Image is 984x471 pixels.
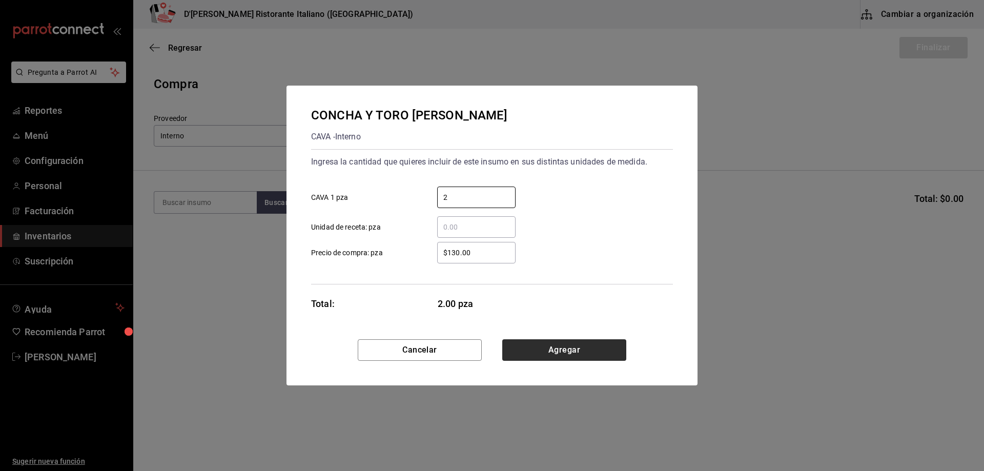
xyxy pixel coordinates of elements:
[311,297,335,311] div: Total:
[437,221,516,233] input: Unidad de receta: pza
[311,106,508,125] div: CONCHA Y TORO [PERSON_NAME]
[437,247,516,259] input: Precio de compra: pza
[311,248,383,258] span: Precio de compra: pza
[311,222,381,233] span: Unidad de receta: pza
[358,339,482,361] button: Cancelar
[438,297,516,311] span: 2.00 pza
[437,191,516,203] input: CAVA 1 pza
[311,192,348,203] span: CAVA 1 pza
[311,129,508,145] div: CAVA - Interno
[502,339,626,361] button: Agregar
[311,154,673,170] div: Ingresa la cantidad que quieres incluir de este insumo en sus distintas unidades de medida.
